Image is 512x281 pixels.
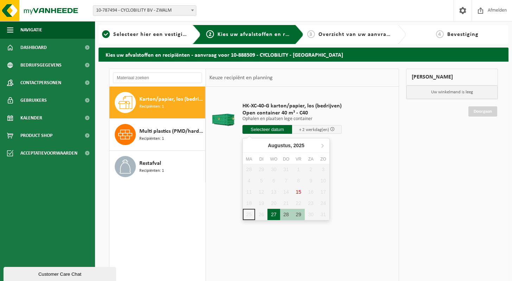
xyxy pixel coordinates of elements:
span: Contactpersonen [20,74,61,92]
div: wo [267,156,280,163]
span: Multi plastics (PMD/harde kunststoffen/spanbanden/EPS/folie naturel/folie gemengd) [139,127,203,136]
h2: Kies uw afvalstoffen en recipiënten - aanvraag voor 10-888509 - CYCLOBILITY - [GEOGRAPHIC_DATA] [99,48,508,61]
span: 4 [436,30,444,38]
button: Multi plastics (PMD/harde kunststoffen/spanbanden/EPS/folie naturel/folie gemengd) Recipiënten: 1 [109,119,206,151]
span: Navigatie [20,21,42,39]
div: 27 [267,209,280,220]
span: Kies uw afvalstoffen en recipiënten [217,32,314,37]
span: Selecteer hier een vestiging [113,32,189,37]
div: za [305,156,317,163]
span: Gebruikers [20,92,47,109]
div: Augustus, [265,140,307,151]
span: HK-XC-40-G karton/papier, los (bedrijven) [242,102,342,110]
div: do [280,156,292,163]
span: Kalender [20,109,42,127]
div: 29 [292,209,305,220]
button: Restafval Recipiënten: 1 [109,151,206,182]
div: di [255,156,267,163]
span: 10-787494 - CYCLOBILITY BV - ZWALM [93,5,196,16]
span: Bedrijfsgegevens [20,56,62,74]
span: Acceptatievoorwaarden [20,144,77,162]
span: Product Shop [20,127,52,144]
span: Recipiënten: 1 [139,136,164,142]
span: Recipiënten: 1 [139,104,164,110]
div: Keuze recipiënt en planning [206,69,276,87]
div: zo [317,156,329,163]
span: Karton/papier, los (bedrijven) [139,95,203,104]
div: [PERSON_NAME] [406,69,498,86]
input: Selecteer datum [242,125,292,134]
span: Restafval [139,159,161,168]
span: Overzicht van uw aanvraag [318,32,393,37]
span: Dashboard [20,39,47,56]
span: 1 [102,30,110,38]
button: Karton/papier, los (bedrijven) Recipiënten: 1 [109,87,206,119]
div: vr [292,156,305,163]
span: 2 [206,30,214,38]
span: Bevestiging [447,32,479,37]
span: Open container 40 m³ - C40 [242,110,342,117]
span: + 2 werkdag(en) [299,127,329,132]
a: Doorgaan [468,106,497,117]
span: Recipiënten: 1 [139,168,164,174]
i: 2025 [293,143,304,148]
a: 1Selecteer hier een vestiging [102,30,187,39]
input: Materiaal zoeken [113,73,202,83]
span: 3 [307,30,315,38]
p: Ophalen en plaatsen lege container [242,117,342,121]
p: Uw winkelmand is leeg [406,86,498,99]
span: 10-787494 - CYCLOBILITY BV - ZWALM [93,6,196,15]
iframe: chat widget [4,266,118,281]
div: 28 [280,209,292,220]
div: ma [243,156,255,163]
